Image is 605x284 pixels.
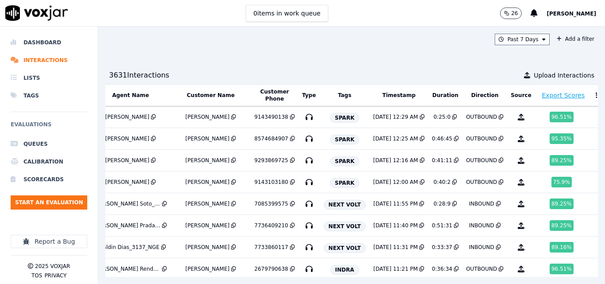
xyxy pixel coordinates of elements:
[254,179,288,186] div: 9143103180
[11,171,87,188] a: Scorecards
[373,113,418,121] div: [DATE] 12:29 AM
[550,155,574,166] div: 89.25 %
[324,200,366,210] span: NEXT VOLT
[434,179,451,186] div: 0:40:2
[432,222,452,229] div: 0:51:31
[511,92,531,99] button: Source
[500,8,531,19] button: 26
[185,200,229,207] div: [PERSON_NAME]
[35,263,70,270] p: 2025 Voxjar
[434,113,451,121] div: 0:25:0
[373,179,418,186] div: [DATE] 12:00 AM
[466,135,497,142] div: OUTBOUND
[553,34,598,44] button: Add a filter
[330,178,359,188] span: SPARK
[550,264,574,274] div: 96.51 %
[511,10,518,17] p: 26
[550,198,574,209] div: 89.25 %
[432,92,458,99] button: Duration
[432,157,452,164] div: 0:41:11
[11,119,87,135] h6: Evaluations
[432,265,452,272] div: 0:36:34
[109,70,169,81] div: 3631 Interaction s
[330,113,359,123] span: SPARK
[330,265,359,275] span: INDRA
[302,92,316,99] button: Type
[550,112,574,122] div: 96.51 %
[187,92,235,99] button: Customer Name
[373,222,418,229] div: [DATE] 11:40 PM
[105,113,149,121] div: [PERSON_NAME]
[547,8,605,19] button: [PERSON_NAME]
[373,135,418,142] div: [DATE] 12:25 AM
[31,272,42,279] button: TOS
[373,265,418,272] div: [DATE] 11:21 PM
[185,135,229,142] div: [PERSON_NAME]
[254,157,288,164] div: 9293869725
[471,92,499,99] button: Direction
[500,8,522,19] button: 26
[330,135,359,144] span: SPARK
[11,87,87,105] a: Tags
[254,222,288,229] div: 7736409210
[551,177,572,187] div: 75.9 %
[373,200,418,207] div: [DATE] 11:55 PM
[466,179,497,186] div: OUTBOUND
[469,222,494,229] div: INBOUND
[185,265,229,272] div: [PERSON_NAME]
[524,71,594,80] button: Upload Interactions
[5,5,68,21] img: voxjar logo
[44,272,66,279] button: Privacy
[105,179,149,186] div: [PERSON_NAME]
[112,92,149,99] button: Agent Name
[185,113,229,121] div: [PERSON_NAME]
[432,135,452,142] div: 0:46:45
[466,113,497,121] div: OUTBOUND
[382,92,415,99] button: Timestamp
[11,235,87,248] button: Report a Bug
[254,244,288,251] div: 7733860117
[338,92,351,99] button: Tags
[11,69,87,87] a: Lists
[105,157,149,164] div: [PERSON_NAME]
[254,200,288,207] div: 7085399575
[105,135,149,142] div: [PERSON_NAME]
[550,220,574,231] div: 89.25 %
[94,200,160,207] div: [PERSON_NAME] Soto_Fuse3200_NGE
[185,157,229,164] div: [PERSON_NAME]
[330,156,359,166] span: SPARK
[466,265,497,272] div: OUTBOUND
[547,11,596,17] span: [PERSON_NAME]
[11,51,87,69] a: Interactions
[95,244,159,251] div: Yeraldin Dias_3137_NGE
[11,153,87,171] a: Calibration
[254,135,288,142] div: 8574684907
[495,34,550,45] button: Past 7 Days
[254,88,295,102] button: Customer Phone
[11,135,87,153] a: Queues
[434,200,451,207] div: 0:28:9
[373,157,418,164] div: [DATE] 12:16 AM
[432,244,452,251] div: 0:33:37
[185,222,229,229] div: [PERSON_NAME]
[373,244,418,251] div: [DATE] 11:31 PM
[550,242,574,253] div: 89.16 %
[550,133,574,144] div: 95.35 %
[11,34,87,51] a: Dashboard
[94,265,160,272] div: [PERSON_NAME] Rendon_MDE3084_INDRA
[324,222,366,231] span: NEXT VOLT
[254,265,288,272] div: 2679790638
[534,71,594,80] span: Upload Interactions
[324,243,366,253] span: NEXT VOLT
[469,244,494,251] div: INBOUND
[94,222,160,229] div: [PERSON_NAME] Prada_v28526_CLEANSKY
[254,113,288,121] div: 9143490138
[11,195,87,210] button: Start an Evaluation
[185,179,229,186] div: [PERSON_NAME]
